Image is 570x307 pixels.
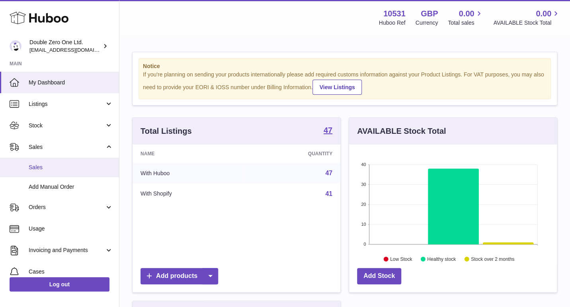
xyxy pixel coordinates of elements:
a: Add products [141,268,218,284]
a: 0.00 Total sales [448,8,483,27]
span: [EMAIL_ADDRESS][DOMAIN_NAME] [29,47,117,53]
img: hello@001skincare.com [10,40,21,52]
text: Low Stock [390,256,412,262]
strong: 10531 [383,8,406,19]
span: 0.00 [459,8,474,19]
span: AVAILABLE Stock Total [493,19,560,27]
text: 40 [361,162,366,167]
a: 41 [325,190,332,197]
span: Listings [29,100,105,108]
a: View Listings [312,80,361,95]
h3: Total Listings [141,126,192,137]
span: 0.00 [536,8,551,19]
span: My Dashboard [29,79,113,86]
span: Cases [29,268,113,276]
a: Log out [10,277,109,291]
span: Orders [29,203,105,211]
a: 47 [324,126,332,136]
text: Stock over 2 months [471,256,514,262]
a: 47 [325,170,332,176]
td: With Shopify [133,184,244,204]
span: Sales [29,143,105,151]
a: 0.00 AVAILABLE Stock Total [493,8,560,27]
text: 20 [361,202,366,207]
th: Quantity [244,145,340,163]
strong: GBP [421,8,438,19]
span: Total sales [448,19,483,27]
text: 30 [361,182,366,187]
strong: 47 [324,126,332,134]
span: Stock [29,122,105,129]
span: Sales [29,164,113,171]
span: Usage [29,225,113,233]
div: If you're planning on sending your products internationally please add required customs informati... [143,71,547,95]
span: Invoicing and Payments [29,246,105,254]
strong: Notice [143,63,547,70]
div: Huboo Ref [379,19,406,27]
span: Add Manual Order [29,183,113,191]
text: 0 [363,242,366,246]
h3: AVAILABLE Stock Total [357,126,446,137]
text: 10 [361,222,366,227]
text: Healthy stock [427,256,456,262]
div: Double Zero One Ltd. [29,39,101,54]
td: With Huboo [133,163,244,184]
a: Add Stock [357,268,401,284]
div: Currency [416,19,438,27]
th: Name [133,145,244,163]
